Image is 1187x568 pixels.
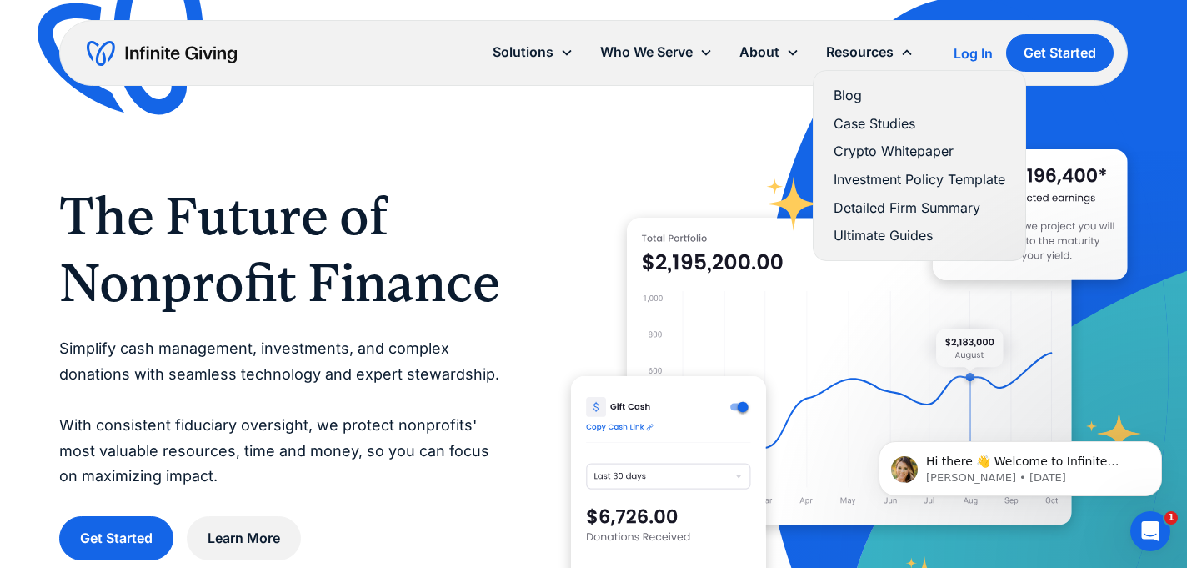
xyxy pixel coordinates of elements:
div: Solutions [493,41,553,63]
a: Detailed Firm Summary [834,197,1005,219]
span: 1 [1164,511,1178,525]
div: Solutions [479,34,587,70]
a: Learn More [187,516,301,560]
a: Get Started [59,516,173,560]
div: About [739,41,779,63]
div: Who We Serve [587,34,726,70]
div: Log In [954,47,993,60]
a: Get Started [1006,34,1114,72]
img: nonprofit donation platform [627,218,1072,525]
iframe: Intercom live chat [1130,511,1170,551]
div: Resources [826,41,894,63]
a: Log In [954,43,993,63]
iframe: Intercom notifications message [854,406,1187,523]
a: Ultimate Guides [834,224,1005,247]
h1: The Future of Nonprofit Finance [59,183,504,316]
p: Simplify cash management, investments, and complex donations with seamless technology and expert ... [59,336,504,490]
a: Blog [834,84,1005,107]
a: Case Studies [834,113,1005,135]
a: Investment Policy Template [834,168,1005,191]
div: Who We Serve [600,41,693,63]
a: Crypto Whitepaper [834,140,1005,163]
div: Resources [813,34,927,70]
nav: Resources [813,70,1026,261]
a: home [87,40,237,67]
div: About [726,34,813,70]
